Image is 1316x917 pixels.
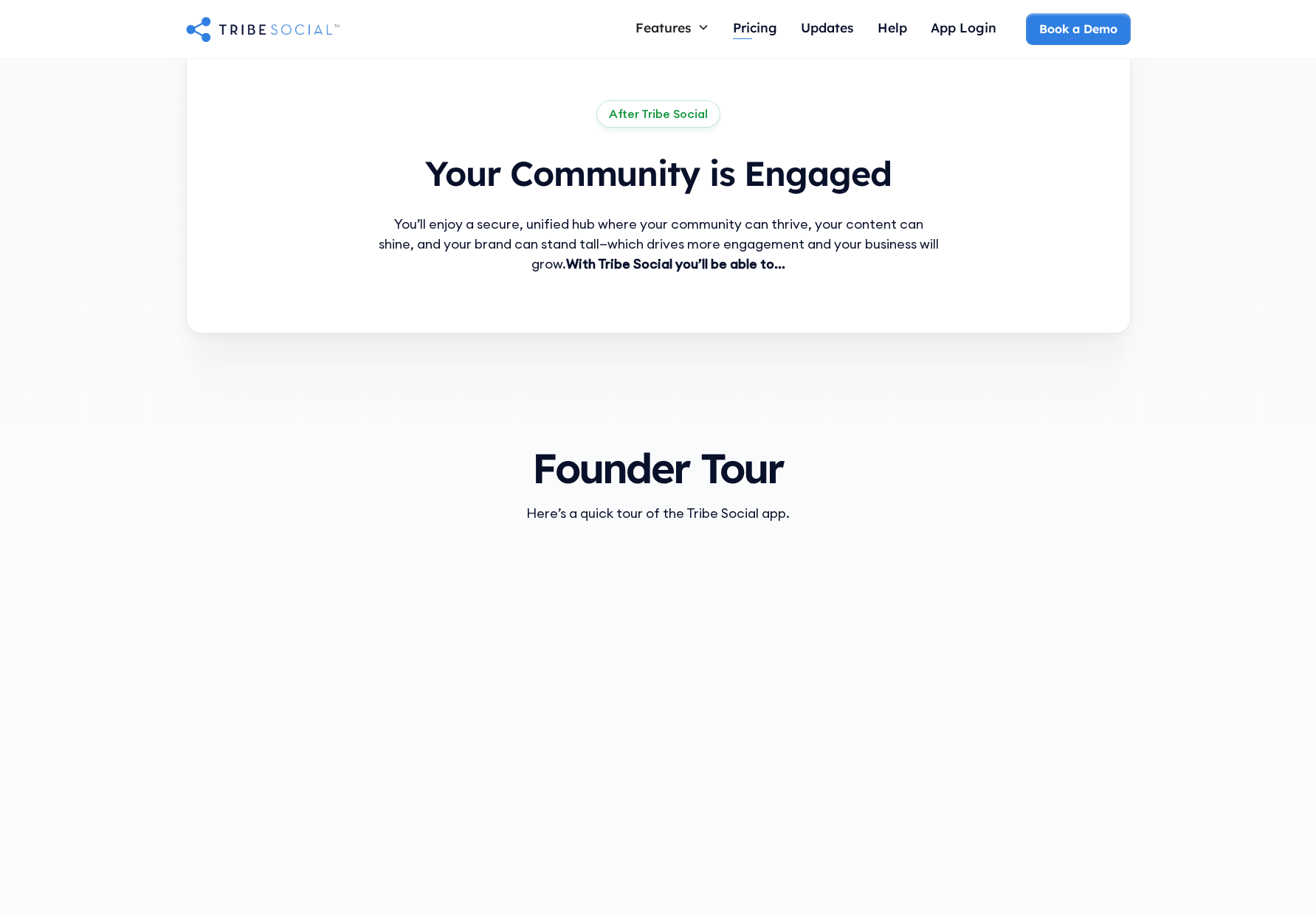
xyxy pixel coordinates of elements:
a: home [186,14,340,44]
h3: Founder Tour [469,446,847,491]
a: Book a Demo [1026,13,1130,44]
a: Pricing [721,13,789,45]
a: Help [866,13,919,45]
h2: Your Community is Engaged [375,151,942,195]
div: Features [635,19,692,35]
div: Pricing [733,19,777,35]
div: Help [878,19,907,35]
div: Features [624,13,721,41]
div: App Login [931,19,996,35]
a: App Login [919,13,1008,45]
div: After Tribe Social [609,105,708,122]
div: You’ll enjoy a secure, unified hub where your community can thrive, your content can shine, and y... [375,213,942,273]
div: Updates [801,19,854,35]
a: Updates [789,13,866,45]
strong: With Tribe Social you’ll be able to… [566,255,785,271]
div: Here’s a quick tour of the Tribe Social app. [469,503,847,523]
